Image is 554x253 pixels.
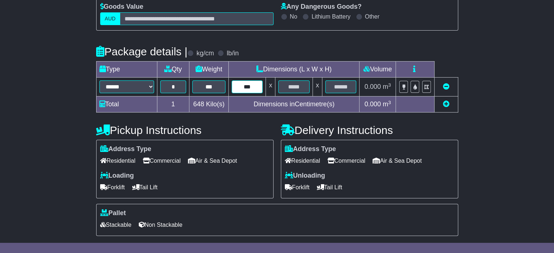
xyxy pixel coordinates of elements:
td: Total [96,96,157,112]
label: Other [365,13,380,20]
span: m [383,83,391,90]
h4: Package details | [96,46,188,58]
a: Remove this item [443,83,449,90]
td: x [266,78,275,96]
label: No [290,13,297,20]
span: m [383,100,391,108]
label: Address Type [100,145,152,153]
td: Volume [359,62,396,78]
td: x [313,78,322,96]
span: 0.000 [365,83,381,90]
label: lb/in [227,50,239,58]
h4: Delivery Instructions [281,124,458,136]
span: Tail Lift [132,182,158,193]
span: Forklift [285,182,310,193]
label: AUD [100,12,121,25]
label: kg/cm [196,50,214,58]
label: Pallet [100,209,126,217]
span: 0.000 [365,100,381,108]
td: Dimensions (L x W x H) [228,62,359,78]
span: Forklift [100,182,125,193]
h4: Pickup Instructions [96,124,274,136]
sup: 3 [388,100,391,105]
label: Loading [100,172,134,180]
label: Goods Value [100,3,144,11]
td: Type [96,62,157,78]
span: Residential [100,155,135,166]
span: 648 [193,100,204,108]
td: 1 [157,96,189,112]
span: Air & Sea Depot [188,155,237,166]
span: Residential [285,155,320,166]
label: Any Dangerous Goods? [281,3,362,11]
td: Qty [157,62,189,78]
sup: 3 [388,82,391,88]
td: Kilo(s) [189,96,228,112]
span: Stackable [100,219,131,230]
td: Weight [189,62,228,78]
span: Non Stackable [139,219,182,230]
span: Commercial [327,155,365,166]
label: Unloading [285,172,325,180]
a: Add new item [443,100,449,108]
label: Lithium Battery [311,13,350,20]
span: Commercial [143,155,181,166]
td: Dimensions in Centimetre(s) [228,96,359,112]
label: Address Type [285,145,336,153]
span: Tail Lift [317,182,342,193]
span: Air & Sea Depot [373,155,422,166]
